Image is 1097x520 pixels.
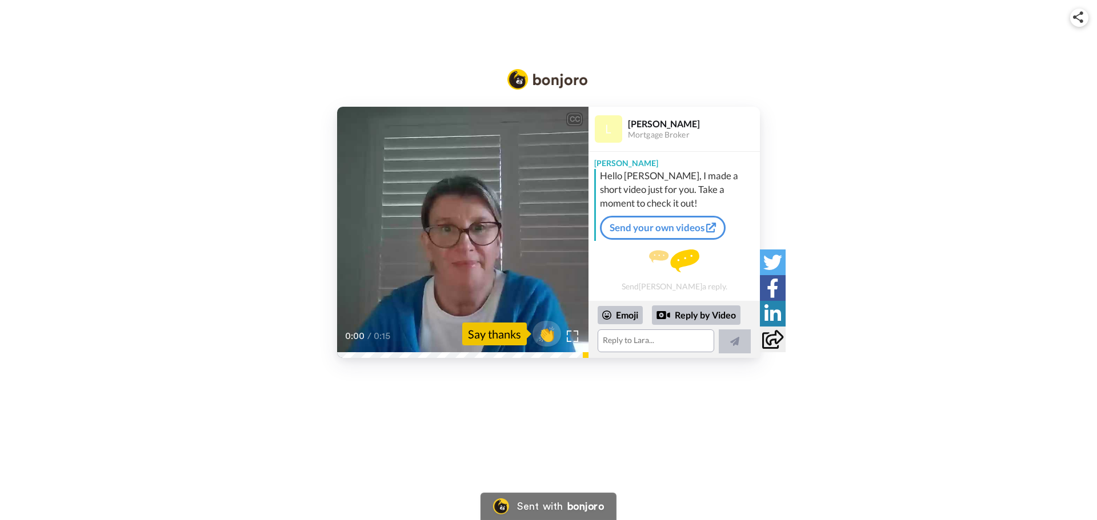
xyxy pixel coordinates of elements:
[507,69,587,90] img: Bonjoro Logo
[628,118,759,129] div: [PERSON_NAME]
[649,249,699,272] img: message.svg
[588,245,760,295] div: Send [PERSON_NAME] a reply.
[345,329,365,343] span: 0:00
[656,308,670,322] div: Reply by Video
[462,323,527,345] div: Say thanks
[595,115,622,143] img: Profile Image
[600,216,726,240] a: Send your own videos
[533,321,561,346] button: 👏
[374,329,394,343] span: 0:15
[600,169,757,210] div: Hello [PERSON_NAME], I made a short video just for you. Take a moment to check it out!
[598,306,643,324] div: Emoji
[567,114,582,125] div: CC
[367,329,371,343] span: /
[628,130,759,140] div: Mortgage Broker
[588,152,760,169] div: [PERSON_NAME]
[567,330,578,342] img: Full screen
[533,325,561,343] span: 👏
[652,305,740,325] div: Reply by Video
[1073,11,1083,23] img: ic_share.svg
